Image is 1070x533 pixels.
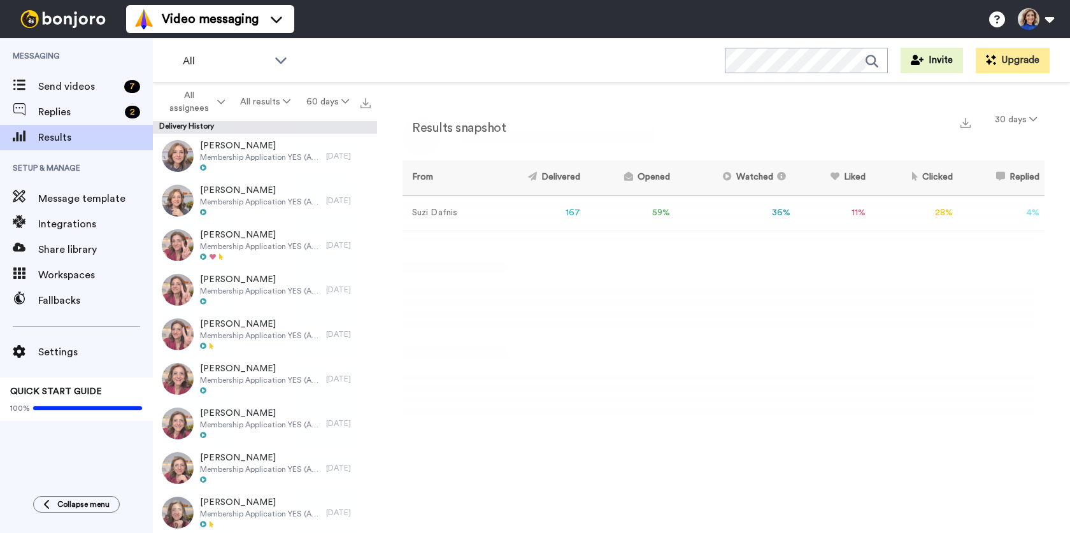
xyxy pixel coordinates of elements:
div: [DATE] [326,329,371,339]
span: [PERSON_NAME] [200,229,320,241]
span: Membership Application YES (Approved) [200,509,320,519]
td: 36 % [675,195,795,231]
td: 167 [486,195,585,231]
span: Membership Application YES (Approved) [200,330,320,341]
a: [PERSON_NAME]Membership Application YES (Approved)[DATE] [153,446,377,490]
span: Membership Application YES (Approved) [200,241,320,252]
span: Membership Application YES (Approved) [200,286,320,296]
span: Membership Application YES (Approved) [200,375,320,385]
div: [DATE] [326,151,371,161]
button: Export a summary of each team member’s results that match this filter now. [957,113,974,131]
a: [PERSON_NAME]Membership Application YES (Approved)[DATE] [153,401,377,446]
span: Membership Application YES (Approved) [200,464,320,474]
span: [PERSON_NAME] [200,318,320,330]
img: e0b7cbce-3ead-4950-89e9-dc7f98f15ffd-thumb.jpg [162,497,194,529]
button: Invite [901,48,963,73]
span: Membership Application YES (Approved) [200,197,320,207]
span: Fallbacks [38,293,153,308]
button: 60 days [299,90,357,113]
img: export.svg [360,98,371,108]
span: [PERSON_NAME] [200,139,320,152]
span: QUICK START GUIDE [10,387,102,396]
span: Membership Application YES (Approved) [200,420,320,430]
div: [DATE] [326,195,371,206]
th: Replied [958,160,1045,195]
th: Opened [585,160,675,195]
span: Membership Application YES (Approved) [200,152,320,162]
button: All assignees [155,84,232,120]
td: 11 % [795,195,871,231]
span: Share library [38,242,153,257]
div: [DATE] [326,285,371,295]
td: Suzi Dafnis [403,195,486,231]
img: 13254835-8d27-46a6-ac15-09db938cfa8d-thumb.jpg [162,408,194,439]
div: 2 [125,106,140,118]
img: f0d76697-9f4d-4ac1-ae2b-fa29f42c1b32-thumb.jpg [162,140,194,172]
a: [PERSON_NAME]Membership Application YES (Approved)[DATE] [153,312,377,357]
div: [DATE] [326,374,371,384]
th: Watched [675,160,795,195]
a: [PERSON_NAME]Membership Application YES (Approved)[DATE] [153,134,377,178]
td: 59 % [585,195,675,231]
img: vm-color.svg [134,9,154,29]
button: Export all results that match these filters now. [357,92,374,111]
h2: Results snapshot [403,121,506,135]
button: Upgrade [976,48,1050,73]
span: Workspaces [38,267,153,283]
th: Clicked [871,160,958,195]
span: Message template [38,191,153,206]
span: All [183,53,268,69]
button: 30 days [987,108,1045,131]
span: Send videos [38,79,119,94]
span: [PERSON_NAME] [200,362,320,375]
span: Collapse menu [57,499,110,509]
span: Video messaging [162,10,259,28]
img: 9d5e40f2-19ef-492e-819f-0ab096a9714e-thumb.jpg [162,318,194,350]
span: [PERSON_NAME] [200,451,320,464]
button: Collapse menu [33,496,120,513]
img: 4a232129-2bcd-4c4a-ab99-3b55249f8023-thumb.jpg [162,274,194,306]
img: 980318fd-edd8-4d38-9cee-e525f94e45a5-thumb.jpg [162,452,194,484]
a: [PERSON_NAME]Membership Application YES (Approved)[DATE] [153,267,377,312]
a: [PERSON_NAME]Membership Application YES (Approved)[DATE] [153,357,377,401]
th: From [403,160,486,195]
span: Integrations [38,217,153,232]
td: 4 % [958,195,1045,231]
img: export.svg [960,118,971,128]
div: 7 [124,80,140,93]
span: Replies [38,104,120,120]
span: All assignees [163,89,215,115]
span: [PERSON_NAME] [200,273,320,286]
div: [DATE] [326,240,371,250]
span: 100% [10,403,30,413]
img: bj-logo-header-white.svg [15,10,111,28]
span: [PERSON_NAME] [200,184,320,197]
div: [DATE] [326,418,371,429]
div: [DATE] [326,463,371,473]
div: Delivery History [153,121,377,134]
span: Results [38,130,153,145]
span: Settings [38,345,153,360]
span: [PERSON_NAME] [200,496,320,509]
img: f65e5571-0a67-4263-94ad-b83aea98956f-thumb.jpg [162,363,194,395]
div: [DATE] [326,508,371,518]
th: Delivered [486,160,585,195]
button: All results [232,90,298,113]
span: [PERSON_NAME] [200,407,320,420]
td: 28 % [871,195,958,231]
img: 305d50f8-8099-4833-8989-4d6310f01b9b-thumb.jpg [162,229,194,261]
img: d740a9fb-29d3-4b37-b031-4f4ef42f27e0-thumb.jpg [162,185,194,217]
a: [PERSON_NAME]Membership Application YES (Approved)[DATE] [153,178,377,223]
a: [PERSON_NAME]Membership Application YES (Approved)[DATE] [153,223,377,267]
th: Liked [795,160,871,195]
